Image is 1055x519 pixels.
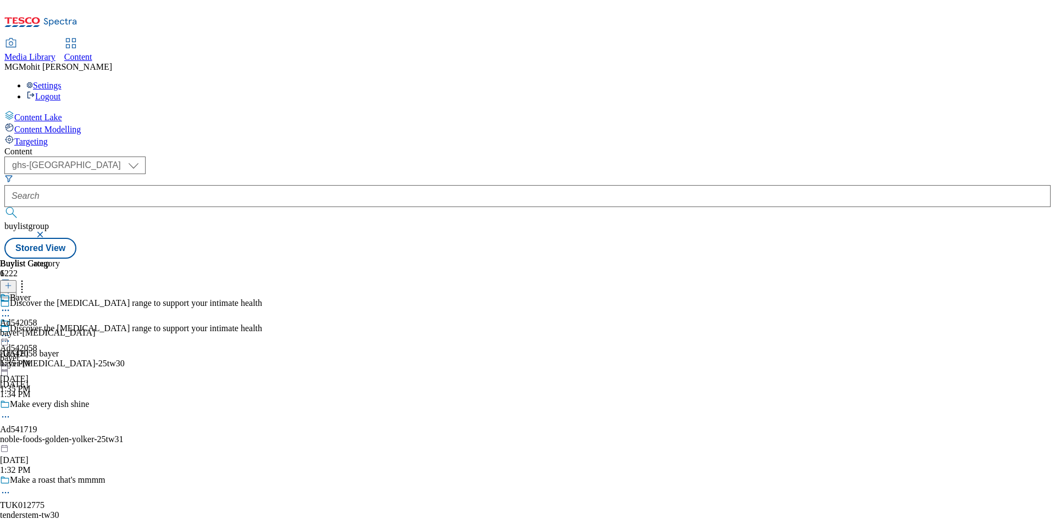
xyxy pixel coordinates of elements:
[4,62,19,71] span: MG
[26,92,60,101] a: Logout
[10,293,31,303] div: Bayer
[4,238,76,259] button: Stored View
[19,62,112,71] span: Mohit [PERSON_NAME]
[4,52,55,62] span: Media Library
[14,137,48,146] span: Targeting
[10,323,262,333] div: Discover the [MEDICAL_DATA] range to support your intimate health
[64,52,92,62] span: Content
[26,81,62,90] a: Settings
[10,475,105,485] div: Make a roast that's mmmm
[14,113,62,122] span: Content Lake
[10,298,262,308] div: Discover the [MEDICAL_DATA] range to support your intimate health
[4,135,1051,147] a: Targeting
[4,110,1051,122] a: Content Lake
[4,122,1051,135] a: Content Modelling
[14,125,81,134] span: Content Modelling
[10,399,89,409] div: Make every dish shine
[4,185,1051,207] input: Search
[4,174,13,183] svg: Search Filters
[4,39,55,62] a: Media Library
[64,39,92,62] a: Content
[4,221,49,231] span: buylistgroup
[4,147,1051,157] div: Content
